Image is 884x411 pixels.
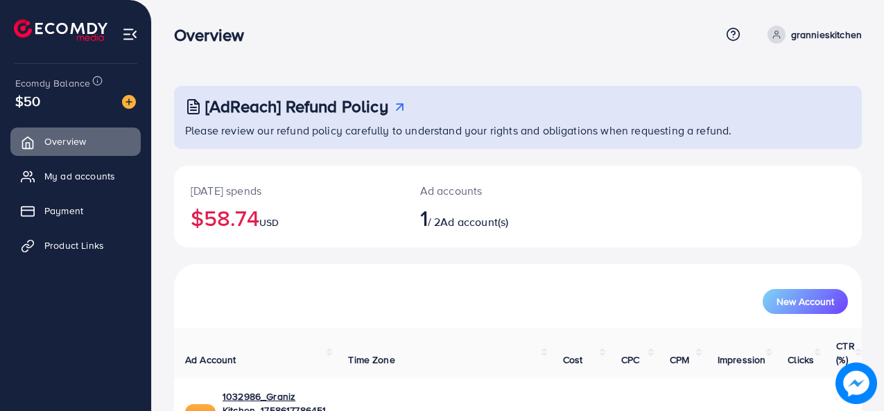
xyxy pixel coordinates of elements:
a: Payment [10,197,141,225]
span: Time Zone [348,353,395,367]
h2: / 2 [420,204,559,231]
img: image [835,362,877,404]
h3: [AdReach] Refund Policy [205,96,388,116]
span: CPM [670,353,689,367]
span: Cost [563,353,583,367]
span: CPC [621,353,639,367]
span: USD [259,216,279,229]
span: $50 [15,91,40,111]
h2: $58.74 [191,204,387,231]
span: Payment [44,204,83,218]
img: menu [122,26,138,42]
a: Product Links [10,231,141,259]
span: Ad Account [185,353,236,367]
span: Product Links [44,238,104,252]
span: Ad account(s) [440,214,508,229]
img: image [122,95,136,109]
p: grannieskitchen [791,26,862,43]
img: logo [14,19,107,41]
a: grannieskitchen [762,26,862,44]
p: Please review our refund policy carefully to understand your rights and obligations when requesti... [185,122,853,139]
a: My ad accounts [10,162,141,190]
span: CTR (%) [836,339,854,367]
span: 1 [420,202,428,234]
button: New Account [763,289,848,314]
h3: Overview [174,25,255,45]
a: Overview [10,128,141,155]
span: Clicks [788,353,814,367]
span: New Account [777,297,834,306]
span: Ecomdy Balance [15,76,90,90]
p: [DATE] spends [191,182,387,199]
span: Overview [44,134,86,148]
span: Impression [718,353,766,367]
span: My ad accounts [44,169,115,183]
p: Ad accounts [420,182,559,199]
